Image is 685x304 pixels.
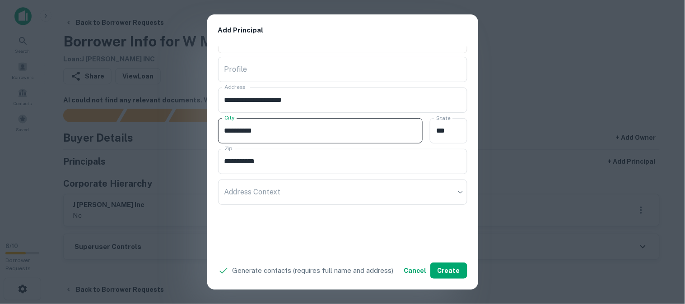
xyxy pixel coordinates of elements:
[401,263,430,279] button: Cancel
[207,14,478,46] h2: Add Principal
[224,114,235,122] label: City
[436,114,451,122] label: State
[233,265,394,276] p: Generate contacts (requires full name and address)
[224,83,245,91] label: Address
[224,145,233,152] label: Zip
[640,232,685,275] iframe: Chat Widget
[430,263,467,279] button: Create
[218,180,467,205] div: ​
